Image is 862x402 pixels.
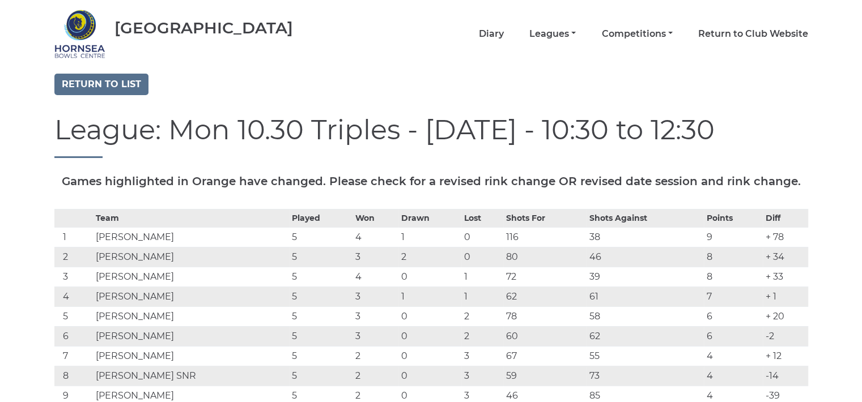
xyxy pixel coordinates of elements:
td: [PERSON_NAME] [93,346,289,366]
th: Shots Against [587,209,704,227]
td: 3 [353,247,399,267]
td: 5 [289,286,352,306]
th: Won [353,209,399,227]
td: 3 [353,326,399,346]
td: 55 [587,346,704,366]
td: -2 [763,326,808,346]
td: 5 [289,247,352,267]
td: 9 [704,227,763,247]
a: Return to list [54,74,148,95]
td: 4 [353,267,399,286]
a: Return to Club Website [698,28,808,40]
td: 39 [587,267,704,286]
td: 46 [587,247,704,267]
td: 5 [54,306,94,326]
td: 5 [289,346,352,366]
td: 8 [704,267,763,286]
td: 58 [587,306,704,326]
td: 0 [398,366,461,386]
td: + 34 [763,247,808,267]
td: 7 [704,286,763,306]
td: 0 [461,247,503,267]
td: 2 [398,247,461,267]
td: 1 [461,267,503,286]
td: [PERSON_NAME] [93,267,289,286]
td: 72 [503,267,586,286]
td: 3 [54,267,94,286]
td: [PERSON_NAME] [93,247,289,267]
td: [PERSON_NAME] [93,326,289,346]
td: 5 [289,326,352,346]
td: 6 [704,306,763,326]
th: Lost [461,209,503,227]
td: 2 [461,306,503,326]
td: 3 [461,366,503,386]
td: -14 [763,366,808,386]
td: 6 [704,326,763,346]
td: + 1 [763,286,808,306]
td: 80 [503,247,586,267]
td: 61 [587,286,704,306]
h1: League: Mon 10.30 Triples - [DATE] - 10:30 to 12:30 [54,115,808,158]
th: Diff [763,209,808,227]
td: 116 [503,227,586,247]
td: 2 [353,346,399,366]
td: 1 [398,227,461,247]
td: 4 [704,346,763,366]
td: + 78 [763,227,808,247]
td: 67 [503,346,586,366]
h5: Games highlighted in Orange have changed. Please check for a revised rink change OR revised date ... [54,175,808,187]
a: Competitions [601,28,672,40]
td: 4 [704,366,763,386]
td: [PERSON_NAME] [93,306,289,326]
td: 1 [54,227,94,247]
td: + 20 [763,306,808,326]
td: 73 [587,366,704,386]
th: Shots For [503,209,586,227]
td: 8 [54,366,94,386]
td: 62 [503,286,586,306]
td: 0 [398,306,461,326]
td: 2 [54,247,94,267]
td: 3 [353,306,399,326]
td: 3 [353,286,399,306]
td: 8 [704,247,763,267]
td: 5 [289,306,352,326]
img: Hornsea Bowls Centre [54,8,105,59]
td: 78 [503,306,586,326]
td: 7 [54,346,94,366]
td: 6 [54,326,94,346]
a: Leagues [529,28,576,40]
td: 62 [587,326,704,346]
td: 2 [461,326,503,346]
th: Team [93,209,289,227]
td: [PERSON_NAME] [93,227,289,247]
td: 4 [353,227,399,247]
a: Diary [479,28,504,40]
td: 4 [54,286,94,306]
td: + 12 [763,346,808,366]
td: 5 [289,267,352,286]
td: 1 [398,286,461,306]
td: + 33 [763,267,808,286]
th: Points [704,209,763,227]
td: 38 [587,227,704,247]
td: 59 [503,366,586,386]
td: 1 [461,286,503,306]
th: Drawn [398,209,461,227]
th: Played [289,209,352,227]
td: 60 [503,326,586,346]
td: 5 [289,227,352,247]
td: 3 [461,346,503,366]
div: [GEOGRAPHIC_DATA] [114,19,293,37]
td: [PERSON_NAME] SNR [93,366,289,386]
td: 0 [398,346,461,366]
td: 0 [398,326,461,346]
td: 0 [461,227,503,247]
td: [PERSON_NAME] [93,286,289,306]
td: 0 [398,267,461,286]
td: 5 [289,366,352,386]
td: 2 [353,366,399,386]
